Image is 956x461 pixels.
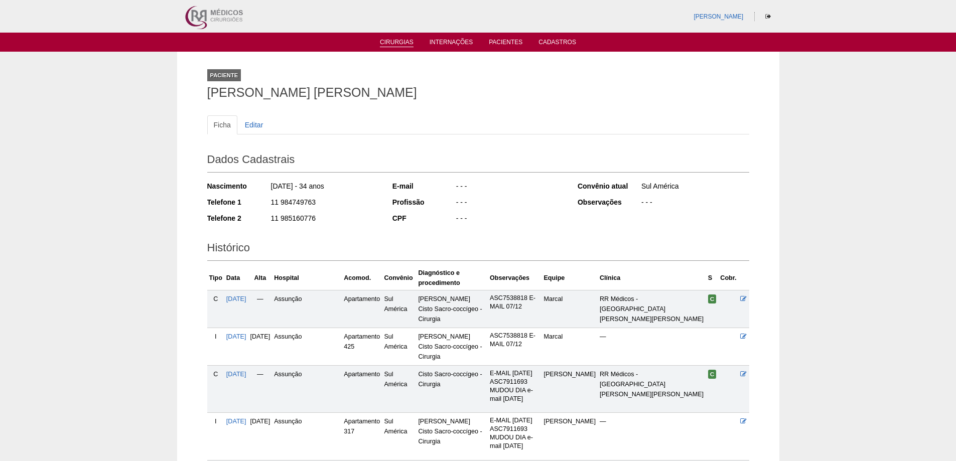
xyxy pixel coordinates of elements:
div: C [209,369,222,379]
a: Cirurgias [380,39,414,47]
th: Observações [488,266,541,290]
span: [DATE] [250,418,270,425]
td: Assunção [272,290,342,328]
div: - - - [455,197,564,210]
th: Acomod. [342,266,382,290]
td: Marcal [541,290,598,328]
span: Confirmada [708,294,717,303]
td: Apartamento [342,365,382,412]
div: Convênio atual [578,181,640,191]
a: Editar [238,115,270,134]
th: Clínica [598,266,706,290]
div: Telefone 2 [207,213,270,223]
div: Paciente [207,69,241,81]
h2: Dados Cadastrais [207,149,749,173]
td: — [598,413,706,460]
div: [DATE] - 34 anos [270,181,379,194]
div: 11 984749763 [270,197,379,210]
td: [PERSON_NAME] Cisto Sacro-coccígeo - Cirurgia [416,413,488,460]
td: Sul América [382,328,416,365]
p: E-MAIL [DATE] ASC7911693 MUDOU DIA e-mail [DATE] [490,416,539,450]
th: Diagnóstico e procedimento [416,266,488,290]
th: S [706,266,719,290]
div: I [209,332,222,342]
a: Pacientes [489,39,522,49]
p: E-MAIL [DATE] ASC7911693 MUDOU DIA e-mail [DATE] [490,369,539,403]
td: RR Médicos - [GEOGRAPHIC_DATA][PERSON_NAME][PERSON_NAME] [598,290,706,328]
span: Confirmada [708,370,717,379]
a: [DATE] [226,295,246,302]
td: — [248,290,272,328]
a: [PERSON_NAME] [694,13,743,20]
td: Sul América [382,413,416,460]
th: Tipo [207,266,224,290]
div: Sul América [640,181,749,194]
p: ASC7538818 E-MAIL 07/12 [490,332,539,349]
div: Observações [578,197,640,207]
td: Apartamento [342,290,382,328]
th: Hospital [272,266,342,290]
td: Assunção [272,413,342,460]
th: Data [224,266,248,290]
th: Alta [248,266,272,290]
td: RR Médicos - [GEOGRAPHIC_DATA][PERSON_NAME][PERSON_NAME] [598,365,706,412]
th: Cobr. [718,266,738,290]
td: [PERSON_NAME] Cisto Sacro-coccígeo - Cirurgia [416,290,488,328]
a: Ficha [207,115,237,134]
td: Marcal [541,328,598,365]
a: [DATE] [226,371,246,378]
h1: [PERSON_NAME] [PERSON_NAME] [207,86,749,99]
td: [PERSON_NAME] [541,413,598,460]
div: Profissão [392,197,455,207]
td: Apartamento 425 [342,328,382,365]
div: I [209,416,222,426]
div: Telefone 1 [207,197,270,207]
a: [DATE] [226,333,246,340]
td: — [598,328,706,365]
a: [DATE] [226,418,246,425]
a: Cadastros [538,39,576,49]
th: Equipe [541,266,598,290]
th: Convênio [382,266,416,290]
td: Sul América [382,290,416,328]
td: — [248,365,272,412]
div: CPF [392,213,455,223]
div: - - - [455,213,564,226]
div: Nascimento [207,181,270,191]
div: C [209,294,222,304]
td: Assunção [272,365,342,412]
div: - - - [640,197,749,210]
td: Assunção [272,328,342,365]
td: [PERSON_NAME] Cisto Sacro-coccígeo - Cirurgia [416,328,488,365]
span: [DATE] [250,333,270,340]
td: Cisto Sacro-coccígeo - Cirurgia [416,365,488,412]
p: ASC7538818 E-MAIL 07/12 [490,294,539,311]
i: Sair [765,14,771,20]
td: Sul América [382,365,416,412]
div: 11 985160776 [270,213,379,226]
div: E-mail [392,181,455,191]
div: - - - [455,181,564,194]
td: [PERSON_NAME] [541,365,598,412]
a: Internações [430,39,473,49]
td: Apartamento 317 [342,413,382,460]
h2: Histórico [207,238,749,261]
